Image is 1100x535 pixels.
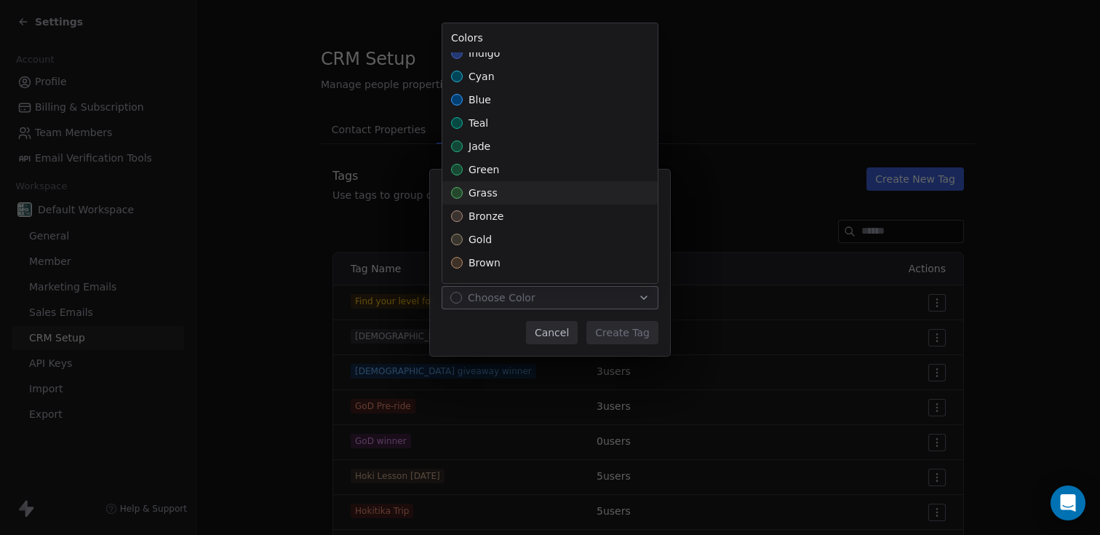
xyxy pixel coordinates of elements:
[469,69,495,84] span: cyan
[469,162,499,177] span: green
[469,92,491,107] span: blue
[469,116,488,130] span: teal
[469,232,492,247] span: gold
[469,46,500,60] span: indigo
[469,139,490,154] span: jade
[469,186,498,200] span: grass
[451,32,483,44] span: Colors
[469,209,503,223] span: bronze
[469,255,501,270] span: brown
